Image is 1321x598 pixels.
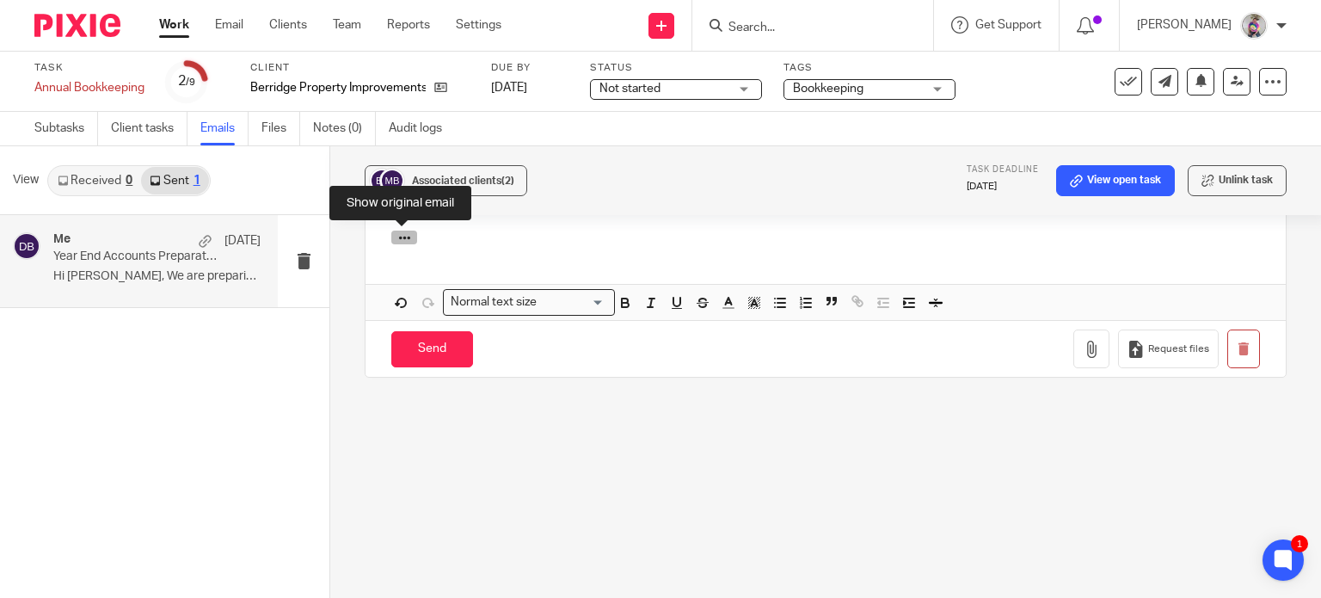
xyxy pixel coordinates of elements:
[1118,330,1218,368] button: Request files
[491,82,527,94] span: [DATE]
[379,168,405,194] img: svg%3E
[590,61,762,75] label: Status
[387,16,430,34] a: Reports
[1240,12,1268,40] img: DBTieDye.jpg
[34,112,98,145] a: Subtasks
[194,175,200,187] div: 1
[159,16,189,34] a: Work
[250,61,470,75] label: Client
[447,293,541,311] span: Normal text size
[1291,535,1308,552] div: 1
[126,175,132,187] div: 0
[412,176,514,186] span: Associated clients
[1056,165,1175,196] a: View open task
[53,250,219,264] p: Year End Accounts Preparation
[186,77,195,87] small: /9
[250,79,426,96] p: Berridge Property Improvements Ltd
[53,232,71,247] h4: Me
[34,14,120,37] img: Pixie
[369,168,395,194] img: svg%3E
[543,293,605,311] input: Search for option
[53,269,261,284] p: Hi [PERSON_NAME], We are preparing to reconcile your...
[1188,165,1287,196] button: Unlink task
[783,61,955,75] label: Tags
[967,180,1039,194] p: [DATE]
[391,331,473,368] input: Send
[599,83,660,95] span: Not started
[443,289,615,316] div: Search for option
[793,83,863,95] span: Bookkeeping
[34,79,144,96] div: Annual Bookkeeping
[111,112,187,145] a: Client tasks
[389,112,455,145] a: Audit logs
[967,165,1039,174] span: Task deadline
[727,21,882,36] input: Search
[141,167,208,194] a: Sent1
[456,16,501,34] a: Settings
[491,61,568,75] label: Due by
[975,19,1041,31] span: Get Support
[1137,16,1232,34] p: [PERSON_NAME]
[1148,342,1209,356] span: Request files
[261,112,300,145] a: Files
[13,171,39,189] span: View
[215,16,243,34] a: Email
[224,232,261,250] p: [DATE]
[333,16,361,34] a: Team
[13,232,40,260] img: svg%3E
[178,71,195,91] div: 2
[313,112,376,145] a: Notes (0)
[200,112,249,145] a: Emails
[501,176,514,186] span: (2)
[49,167,141,194] a: Received0
[34,61,144,75] label: Task
[365,165,527,196] button: Associated clients(2)
[269,16,307,34] a: Clients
